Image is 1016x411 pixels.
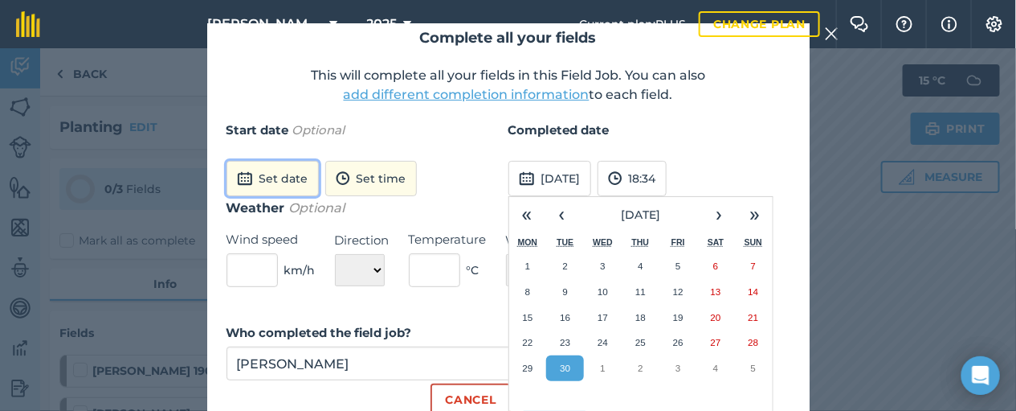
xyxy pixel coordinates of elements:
[697,305,735,331] button: September 20, 2025
[713,261,718,271] abbr: September 6, 2025
[735,279,773,305] button: September 14, 2025
[673,337,683,347] abbr: September 26, 2025
[546,305,584,331] button: September 16, 2025
[563,261,568,271] abbr: September 2, 2025
[593,237,613,247] abbr: Wednesday
[941,14,957,34] img: svg+xml;base64,PHN2ZyB4bWxucz0iaHR0cDovL3d3dy53My5vcmcvMjAwMC9zdmciIHdpZHRoPSIxNyIgaGVpZ2h0PSIxNy...
[659,330,697,356] button: September 26, 2025
[673,312,683,323] abbr: September 19, 2025
[509,356,547,381] button: September 29, 2025
[622,330,659,356] button: September 25, 2025
[519,169,535,188] img: svg+xml;base64,PD94bWwgdmVyc2lvbj0iMS4wIiBlbmNvZGluZz0idXRmLTgiPz4KPCEtLSBHZW5lcmF0b3I6IEFkb2JlIE...
[508,122,610,138] strong: Completed date
[697,356,735,381] button: October 4, 2025
[622,305,659,331] button: September 18, 2025
[850,16,869,32] img: Two speech bubbles overlapping with the left bubble in the forefront
[702,197,737,232] button: ›
[545,197,580,232] button: ‹
[600,363,605,373] abbr: October 1, 2025
[284,261,316,279] span: km/h
[237,169,253,188] img: svg+xml;base64,PD94bWwgdmVyc2lvbj0iMS4wIiBlbmNvZGluZz0idXRmLTgiPz4KPCEtLSBHZW5lcmF0b3I6IEFkb2JlIE...
[621,208,660,222] span: [DATE]
[711,337,721,347] abbr: September 27, 2025
[608,169,622,188] img: svg+xml;base64,PD94bWwgdmVyc2lvbj0iMS4wIiBlbmNvZGluZz0idXRmLTgiPz4KPCEtLSBHZW5lcmF0b3I6IEFkb2JlIE...
[737,197,773,232] button: »
[584,330,622,356] button: September 24, 2025
[635,312,646,323] abbr: September 18, 2025
[961,356,1000,395] div: Open Intercom Messenger
[226,122,289,138] strong: Start date
[598,286,608,297] abbr: September 10, 2025
[735,253,773,279] button: September 7, 2025
[344,85,590,105] button: add different completion information
[749,286,759,297] abbr: September 14, 2025
[325,161,417,196] button: Set time
[598,337,608,347] abbr: September 24, 2025
[226,230,316,249] label: Wind speed
[985,16,1004,32] img: A cog icon
[751,261,756,271] abbr: September 7, 2025
[292,122,345,138] em: Optional
[518,237,538,247] abbr: Monday
[560,312,570,323] abbr: September 16, 2025
[751,363,756,373] abbr: October 5, 2025
[711,312,721,323] abbr: September 20, 2025
[226,325,412,340] strong: Who completed the field job?
[675,261,680,271] abbr: September 5, 2025
[579,15,686,33] span: Current plan : PLUS
[509,330,547,356] button: September 22, 2025
[659,305,697,331] button: September 19, 2025
[735,305,773,331] button: September 21, 2025
[508,161,591,196] button: [DATE]
[509,305,547,331] button: September 15, 2025
[336,169,350,188] img: svg+xml;base64,PD94bWwgdmVyc2lvbj0iMS4wIiBlbmNvZGluZz0idXRmLTgiPz4KPCEtLSBHZW5lcmF0b3I6IEFkb2JlIE...
[749,337,759,347] abbr: September 28, 2025
[600,261,605,271] abbr: September 3, 2025
[735,330,773,356] button: September 28, 2025
[522,363,532,373] abbr: September 29, 2025
[713,363,718,373] abbr: October 4, 2025
[671,237,685,247] abbr: Friday
[697,253,735,279] button: September 6, 2025
[675,363,680,373] abbr: October 3, 2025
[289,200,345,216] em: Optional
[467,261,479,279] span: ° C
[598,161,667,196] button: 18:34
[697,330,735,356] button: September 27, 2025
[546,356,584,381] button: September 30, 2025
[659,279,697,305] button: September 12, 2025
[697,279,735,305] button: September 13, 2025
[708,237,724,247] abbr: Saturday
[638,363,643,373] abbr: October 2, 2025
[522,337,532,347] abbr: September 22, 2025
[226,198,790,219] h3: Weather
[635,337,646,347] abbr: September 25, 2025
[522,312,532,323] abbr: September 15, 2025
[711,286,721,297] abbr: September 13, 2025
[509,197,545,232] button: «
[580,197,702,232] button: [DATE]
[546,279,584,305] button: September 9, 2025
[226,66,790,105] p: This will complete all your fields in this Field Job. You can also to each field.
[598,312,608,323] abbr: September 17, 2025
[525,261,530,271] abbr: September 1, 2025
[699,11,820,37] a: Change plan
[659,356,697,381] button: October 3, 2025
[635,286,646,297] abbr: September 11, 2025
[895,16,914,32] img: A question mark icon
[546,330,584,356] button: September 23, 2025
[557,237,573,247] abbr: Tuesday
[745,237,762,247] abbr: Sunday
[632,237,650,247] abbr: Thursday
[560,337,570,347] abbr: September 23, 2025
[506,231,586,250] label: Weather
[622,279,659,305] button: September 11, 2025
[659,253,697,279] button: September 5, 2025
[584,253,622,279] button: September 3, 2025
[584,356,622,381] button: October 1, 2025
[335,231,390,250] label: Direction
[560,363,570,373] abbr: September 30, 2025
[546,253,584,279] button: September 2, 2025
[509,279,547,305] button: September 8, 2025
[622,356,659,381] button: October 2, 2025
